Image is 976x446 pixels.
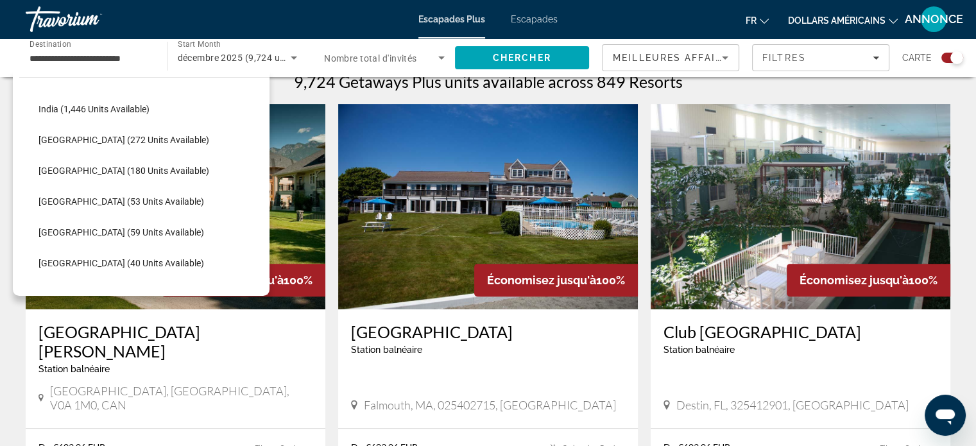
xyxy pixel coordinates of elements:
[13,71,270,296] div: Destination options
[39,196,204,207] span: [GEOGRAPHIC_DATA] (53 units available)
[30,39,71,48] span: Destination
[39,227,204,237] span: [GEOGRAPHIC_DATA] (59 units available)
[493,53,551,63] span: Chercher
[32,282,270,305] button: Select destination: Thailand (62 units available)
[788,11,898,30] button: Changer de devise
[39,135,209,145] span: [GEOGRAPHIC_DATA] (272 units available)
[905,12,963,26] font: ANNONCE
[613,53,736,63] span: Meilleures affaires
[32,190,270,213] button: Select destination: Maldives (53 units available)
[364,398,616,412] span: Falmouth, MA, 025402715, [GEOGRAPHIC_DATA]
[39,364,110,374] span: Station balnéaire
[787,264,950,296] div: 100%
[800,273,909,287] span: Économisez jusqu'à
[351,345,422,355] span: Station balnéaire
[39,289,204,299] span: [GEOGRAPHIC_DATA] (62 units available)
[455,46,590,69] button: Search
[474,264,638,296] div: 100%
[664,322,937,341] a: Club [GEOGRAPHIC_DATA]
[32,98,270,121] button: Select destination: India (1,446 units available)
[26,3,154,36] a: Travorium
[902,49,932,67] span: Carte
[917,6,950,33] button: Menu utilisateur
[178,40,221,49] span: Start Month
[925,395,966,436] iframe: Bouton pour lancer la fenêtre de messagerie
[338,104,638,309] img: Beachside Village
[32,221,270,244] button: Select destination: Philippines (59 units available)
[32,128,270,151] button: Select destination: Indonesia (272 units available)
[351,322,625,341] a: [GEOGRAPHIC_DATA]
[178,53,339,63] span: décembre 2025 (9,724 units available)
[32,159,270,182] button: Select destination: Malaysia (180 units available)
[39,322,312,361] a: [GEOGRAPHIC_DATA][PERSON_NAME]
[511,14,558,24] a: Escapades
[32,252,270,275] button: Select destination: Taiwan (40 units available)
[676,398,909,412] span: Destin, FL, 325412901, [GEOGRAPHIC_DATA]
[746,15,757,26] font: fr
[39,166,209,176] span: [GEOGRAPHIC_DATA] (180 units available)
[39,258,204,268] span: [GEOGRAPHIC_DATA] (40 units available)
[746,11,769,30] button: Changer de langue
[613,50,728,65] mat-select: Sort by
[788,15,886,26] font: dollars américains
[762,53,806,63] span: Filtres
[30,51,150,66] input: Select destination
[50,384,312,412] span: [GEOGRAPHIC_DATA], [GEOGRAPHIC_DATA], V0A 1M0, CAN
[324,53,417,64] span: Nombre total d'invités
[487,273,596,287] span: Économisez jusqu'à
[39,104,150,114] span: India (1,446 units available)
[664,345,735,355] span: Station balnéaire
[651,104,950,309] img: Club Destin Resort
[752,44,889,71] button: Filters
[418,14,485,24] a: Escapades Plus
[294,72,683,91] h1: 9,724 Getaways Plus units available across 849 Resorts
